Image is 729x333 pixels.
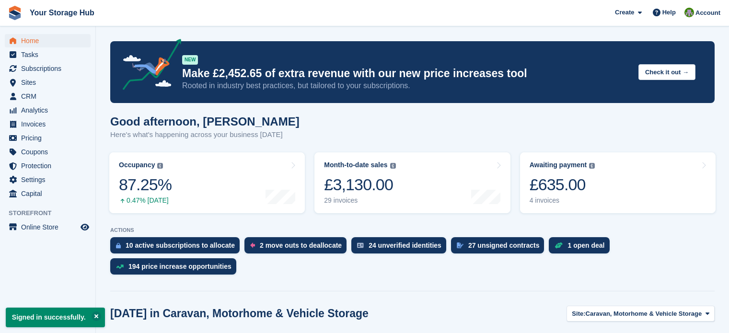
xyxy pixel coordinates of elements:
[555,242,563,249] img: deal-1b604bf984904fb50ccaf53a9ad4b4a5d6e5aea283cecdc64d6e3604feb123c2.svg
[110,237,244,258] a: 10 active subscriptions to allocate
[567,306,715,322] button: Site: Caravan, Motorhome & Vehicle Storage
[8,6,22,20] img: stora-icon-8386f47178a22dfd0bd8f6a31ec36ba5ce8667c1dd55bd0f319d3a0aa187defe.svg
[695,8,720,18] span: Account
[314,152,510,213] a: Month-to-date sales £3,130.00 29 invoices
[119,161,155,169] div: Occupancy
[369,241,441,249] div: 24 unverified identities
[451,237,549,258] a: 27 unsigned contracts
[567,241,604,249] div: 1 open deal
[250,242,255,248] img: move_outs_to_deallocate_icon-f764333ba52eb49d3ac5e1228854f67142a1ed5810a6f6cc68b1a99e826820c5.svg
[115,39,182,93] img: price-adjustments-announcement-icon-8257ccfd72463d97f412b2fc003d46551f7dbcb40ab6d574587a9cd5c0d94...
[109,152,305,213] a: Occupancy 87.25% 0.47% [DATE]
[21,173,79,186] span: Settings
[110,227,715,233] p: ACTIONS
[157,163,163,169] img: icon-info-grey-7440780725fd019a000dd9b08b2336e03edf1995a4989e88bcd33f0948082b44.svg
[5,48,91,61] a: menu
[324,175,395,195] div: £3,130.00
[530,196,595,205] div: 4 invoices
[5,76,91,89] a: menu
[119,175,172,195] div: 87.25%
[586,309,702,319] span: Caravan, Motorhome & Vehicle Storage
[21,117,79,131] span: Invoices
[21,187,79,200] span: Capital
[324,161,387,169] div: Month-to-date sales
[21,145,79,159] span: Coupons
[116,264,124,269] img: price_increase_opportunities-93ffe204e8149a01c8c9dc8f82e8f89637d9d84a8eef4429ea346261dce0b2c0.svg
[5,220,91,234] a: menu
[116,242,121,249] img: active_subscription_to_allocate_icon-d502201f5373d7db506a760aba3b589e785aa758c864c3986d89f69b8ff3...
[21,103,79,117] span: Analytics
[128,263,231,270] div: 194 price increase opportunities
[182,55,198,65] div: NEW
[21,62,79,75] span: Subscriptions
[110,115,300,128] h1: Good afternoon, [PERSON_NAME]
[615,8,634,17] span: Create
[119,196,172,205] div: 0.47% [DATE]
[21,34,79,47] span: Home
[244,237,351,258] a: 2 move outs to deallocate
[79,221,91,233] a: Preview store
[5,145,91,159] a: menu
[5,117,91,131] a: menu
[5,131,91,145] a: menu
[21,48,79,61] span: Tasks
[457,242,463,248] img: contract_signature_icon-13c848040528278c33f63329250d36e43548de30e8caae1d1a13099fd9432cc5.svg
[357,242,364,248] img: verify_identity-adf6edd0f0f0b5bbfe63781bf79b02c33cf7c696d77639b501bdc392416b5a36.svg
[110,129,300,140] p: Here's what's happening across your business [DATE]
[126,241,235,249] div: 10 active subscriptions to allocate
[182,80,631,91] p: Rooted in industry best practices, but tailored to your subscriptions.
[638,64,695,80] button: Check it out →
[21,159,79,172] span: Protection
[390,163,396,169] img: icon-info-grey-7440780725fd019a000dd9b08b2336e03edf1995a4989e88bcd33f0948082b44.svg
[260,241,342,249] div: 2 move outs to deallocate
[5,62,91,75] a: menu
[26,5,98,21] a: Your Storage Hub
[684,8,694,17] img: Stevie Stanton
[520,152,716,213] a: Awaiting payment £635.00 4 invoices
[6,308,105,327] p: Signed in successfully.
[549,237,614,258] a: 1 open deal
[662,8,676,17] span: Help
[5,34,91,47] a: menu
[530,161,587,169] div: Awaiting payment
[110,258,241,279] a: 194 price increase opportunities
[5,90,91,103] a: menu
[530,175,595,195] div: £635.00
[5,159,91,172] a: menu
[5,103,91,117] a: menu
[324,196,395,205] div: 29 invoices
[21,76,79,89] span: Sites
[5,187,91,200] a: menu
[21,131,79,145] span: Pricing
[110,307,369,320] h2: [DATE] in Caravan, Motorhome & Vehicle Storage
[9,208,95,218] span: Storefront
[21,90,79,103] span: CRM
[351,237,451,258] a: 24 unverified identities
[21,220,79,234] span: Online Store
[182,67,631,80] p: Make £2,452.65 of extra revenue with our new price increases tool
[468,241,540,249] div: 27 unsigned contracts
[572,309,585,319] span: Site:
[5,173,91,186] a: menu
[589,163,595,169] img: icon-info-grey-7440780725fd019a000dd9b08b2336e03edf1995a4989e88bcd33f0948082b44.svg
